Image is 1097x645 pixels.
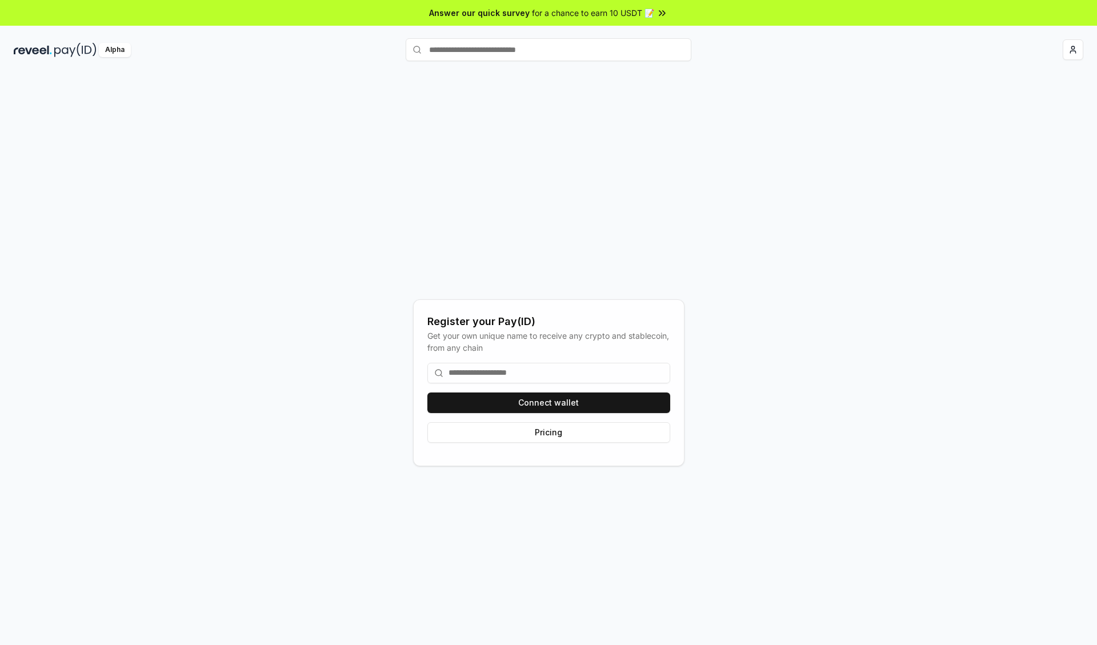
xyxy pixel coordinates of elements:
span: Answer our quick survey [429,7,530,19]
span: for a chance to earn 10 USDT 📝 [532,7,654,19]
img: reveel_dark [14,43,52,57]
button: Pricing [427,422,670,443]
div: Register your Pay(ID) [427,314,670,330]
div: Alpha [99,43,131,57]
div: Get your own unique name to receive any crypto and stablecoin, from any chain [427,330,670,354]
img: pay_id [54,43,97,57]
button: Connect wallet [427,392,670,413]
